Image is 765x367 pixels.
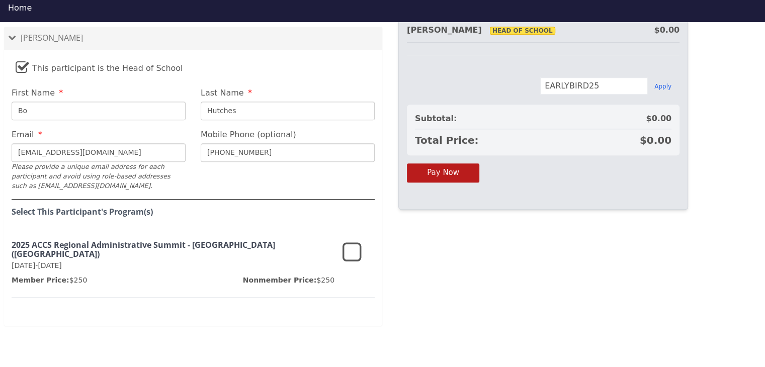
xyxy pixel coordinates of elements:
[21,32,83,43] span: [PERSON_NAME]
[243,275,334,285] p: $250
[12,276,69,284] span: Member Price:
[654,82,671,90] button: Apply
[8,2,757,14] div: Home
[12,275,87,285] p: $250
[407,163,479,182] button: Pay Now
[12,88,55,98] span: First Name
[16,55,183,76] label: This participant is the Head of School
[12,130,34,139] span: Email
[640,133,671,147] span: $0.00
[646,113,671,125] span: $0.00
[12,241,334,258] h3: 2025 ACCS Regional Administrative Summit - [GEOGRAPHIC_DATA] ([GEOGRAPHIC_DATA])
[201,88,244,98] span: Last Name
[12,208,375,217] h4: Select This Participant's Program(s)
[12,260,334,271] p: [DATE]-[DATE]
[243,276,317,284] span: Nonmember Price:
[490,27,555,35] span: Head Of School
[407,25,555,35] strong: [PERSON_NAME]
[415,113,457,125] span: Subtotal:
[654,24,679,36] div: $0.00
[201,130,296,139] span: Mobile Phone (optional)
[540,77,648,95] input: Enter discount code
[415,133,478,147] span: Total Price:
[12,162,186,191] div: Please provide a unique email address for each participant and avoid using role-based addresses s...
